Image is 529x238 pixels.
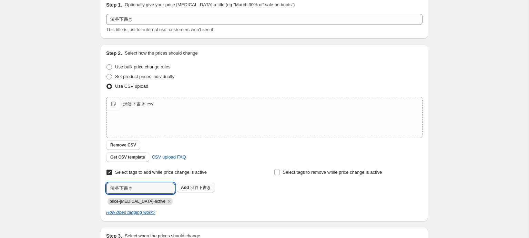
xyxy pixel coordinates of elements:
h2: Step 1. [106,1,122,8]
b: Add [181,185,189,190]
span: CSV upload FAQ [152,154,186,161]
p: Select how the prices should change [125,50,198,57]
h2: Step 2. [106,50,122,57]
a: CSV upload FAQ [148,152,190,163]
button: Remove price-change-job-active [166,198,172,204]
span: Use bulk price change rules [115,64,170,69]
span: Use CSV upload [115,84,148,89]
input: Select tags to add [106,183,175,194]
span: Set product prices individually [115,74,174,79]
p: Optionally give your price [MEDICAL_DATA] a title (eg "March 30% off sale on boots") [125,1,295,8]
span: 渋谷下書き [190,185,211,190]
button: Remove CSV [106,140,140,150]
span: Select tags to add while price change is active [115,170,207,175]
span: This title is just for internal use, customers won't see it [106,27,213,32]
div: 渋谷下書き.csv [123,101,153,107]
span: Get CSV template [110,154,145,160]
button: Get CSV template [106,152,149,162]
span: Remove CSV [110,142,136,148]
input: 30% off holiday sale [106,14,423,25]
span: price-change-job-active [110,199,165,204]
a: How does tagging work? [106,210,155,215]
span: Select tags to remove while price change is active [283,170,382,175]
button: Add 渋谷下書き [177,183,215,192]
